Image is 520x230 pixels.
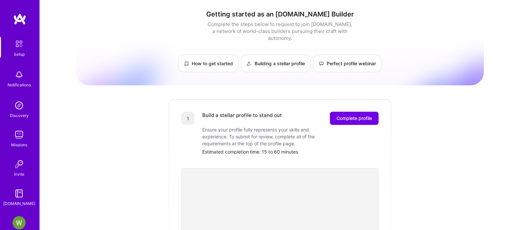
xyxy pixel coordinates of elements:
img: Perfect profile webinar [319,61,324,66]
img: User Avatar [12,216,26,229]
div: Missions [11,141,27,148]
span: Complete profile [336,115,372,122]
div: Ensure your profile fully represents your skills and experience. To submit for review, complete a... [202,126,334,147]
img: logo [13,13,26,25]
h1: Getting started as an [DOMAIN_NAME] Builder [76,10,484,18]
a: Perfect profile webinar [313,55,382,72]
button: Complete profile [330,112,379,125]
div: 1 [181,112,194,125]
a: Building a stellar profile [241,55,310,72]
img: Building a stellar profile [247,61,252,66]
a: How to get started [178,55,238,72]
div: Estimated completion time: 15 to 60 minutes [202,148,379,155]
div: Discovery [10,112,29,119]
div: [DOMAIN_NAME] [3,200,35,207]
img: teamwork [12,128,26,141]
img: guide book [12,187,26,200]
a: User Avatar [11,216,27,229]
img: bell [12,68,26,81]
img: discovery [12,99,26,112]
div: Setup [14,51,25,58]
div: Notifications [8,81,31,88]
img: Invite [12,158,26,171]
img: How to get started [184,61,189,66]
div: Complete the steps below to request to join [DOMAIN_NAME], a network of world-class builders purs... [206,21,354,42]
div: Build a stellar profile to stand out [202,112,282,125]
div: Invite [14,171,24,178]
img: setup [12,37,26,51]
